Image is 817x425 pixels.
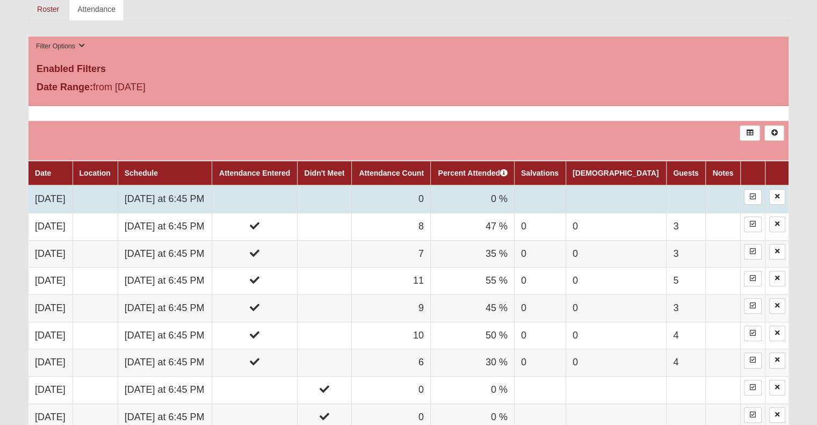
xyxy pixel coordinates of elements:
[667,213,706,240] td: 3
[514,240,566,268] td: 0
[667,268,706,295] td: 5
[28,240,73,268] td: [DATE]
[744,352,762,368] a: Enter Attendance
[566,213,666,240] td: 0
[28,80,282,97] div: from [DATE]
[667,295,706,322] td: 3
[566,268,666,295] td: 0
[566,161,666,185] th: [DEMOGRAPHIC_DATA]
[219,169,290,177] a: Attendance Entered
[33,41,88,52] button: Filter Options
[28,268,73,295] td: [DATE]
[351,240,430,268] td: 7
[305,169,345,177] a: Didn't Meet
[118,268,212,295] td: [DATE] at 6:45 PM
[118,185,212,213] td: [DATE] at 6:45 PM
[566,240,666,268] td: 0
[351,213,430,240] td: 8
[764,125,784,141] a: Alt+N
[35,169,51,177] a: Date
[667,161,706,185] th: Guests
[118,377,212,404] td: [DATE] at 6:45 PM
[118,349,212,377] td: [DATE] at 6:45 PM
[769,271,785,286] a: Delete
[744,189,762,205] a: Enter Attendance
[712,169,733,177] a: Notes
[744,380,762,395] a: Enter Attendance
[667,240,706,268] td: 3
[744,298,762,314] a: Enter Attendance
[37,63,780,75] h4: Enabled Filters
[125,169,158,177] a: Schedule
[118,295,212,322] td: [DATE] at 6:45 PM
[438,169,508,177] a: Percent Attended
[566,322,666,349] td: 0
[769,189,785,205] a: Delete
[28,322,73,349] td: [DATE]
[514,295,566,322] td: 0
[740,125,760,141] a: Export to Excel
[351,185,430,213] td: 0
[744,271,762,286] a: Enter Attendance
[744,217,762,232] a: Enter Attendance
[514,213,566,240] td: 0
[28,185,73,213] td: [DATE]
[744,244,762,260] a: Enter Attendance
[28,349,73,377] td: [DATE]
[430,268,514,295] td: 55 %
[430,377,514,404] td: 0 %
[359,169,424,177] a: Attendance Count
[37,80,93,95] label: Date Range:
[769,244,785,260] a: Delete
[79,169,111,177] a: Location
[514,322,566,349] td: 0
[28,295,73,322] td: [DATE]
[667,322,706,349] td: 4
[566,349,666,377] td: 0
[351,322,430,349] td: 10
[28,213,73,240] td: [DATE]
[430,240,514,268] td: 35 %
[430,322,514,349] td: 50 %
[118,213,212,240] td: [DATE] at 6:45 PM
[118,240,212,268] td: [DATE] at 6:45 PM
[351,295,430,322] td: 9
[566,295,666,322] td: 0
[744,326,762,341] a: Enter Attendance
[430,213,514,240] td: 47 %
[514,161,566,185] th: Salvations
[667,349,706,377] td: 4
[769,380,785,395] a: Delete
[28,377,73,404] td: [DATE]
[430,349,514,377] td: 30 %
[769,217,785,232] a: Delete
[430,295,514,322] td: 45 %
[430,185,514,213] td: 0 %
[769,352,785,368] a: Delete
[351,377,430,404] td: 0
[514,268,566,295] td: 0
[769,298,785,314] a: Delete
[514,349,566,377] td: 0
[351,268,430,295] td: 11
[351,349,430,377] td: 6
[118,322,212,349] td: [DATE] at 6:45 PM
[769,326,785,341] a: Delete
